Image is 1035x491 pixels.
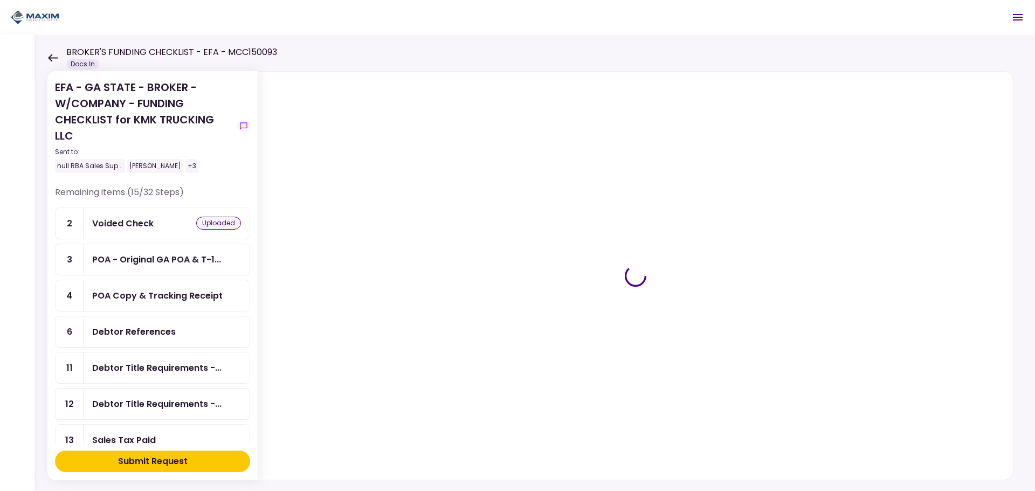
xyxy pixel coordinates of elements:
[55,79,233,173] div: EFA - GA STATE - BROKER - W/COMPANY - FUNDING CHECKLIST for KMK TRUCKING LLC
[237,120,250,133] button: show-messages
[92,289,223,302] div: POA Copy & Tracking Receipt
[55,352,250,384] a: 11Debtor Title Requirements - Other Requirements
[92,325,176,338] div: Debtor References
[196,217,241,230] div: uploaded
[55,280,250,312] a: 4POA Copy & Tracking Receipt
[66,46,277,59] h1: BROKER'S FUNDING CHECKLIST - EFA - MCC150093
[185,159,198,173] div: +3
[92,361,222,375] div: Debtor Title Requirements - Other Requirements
[92,217,154,230] div: Voided Check
[56,244,84,275] div: 3
[56,389,84,419] div: 12
[56,208,84,239] div: 2
[56,352,84,383] div: 11
[55,159,125,173] div: null RBA Sales Sup...
[55,186,250,208] div: Remaining items (15/32 Steps)
[92,433,156,447] div: Sales Tax Paid
[56,280,84,311] div: 4
[55,244,250,275] a: 3POA - Original GA POA & T-146 (Received in house)
[55,316,250,348] a: 6Debtor References
[55,451,250,472] button: Submit Request
[66,59,99,70] div: Docs In
[56,425,84,455] div: 13
[55,388,250,420] a: 12Debtor Title Requirements - Proof of IRP or Exemption
[11,9,59,25] img: Partner icon
[55,208,250,239] a: 2Voided Checkuploaded
[56,316,84,347] div: 6
[118,455,188,468] div: Submit Request
[1005,4,1031,30] button: Open menu
[55,424,250,456] a: 13Sales Tax Paid
[127,159,183,173] div: [PERSON_NAME]
[92,253,221,266] div: POA - Original GA POA & T-146 (Received in house)
[92,397,222,411] div: Debtor Title Requirements - Proof of IRP or Exemption
[55,147,233,157] div: Sent to:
